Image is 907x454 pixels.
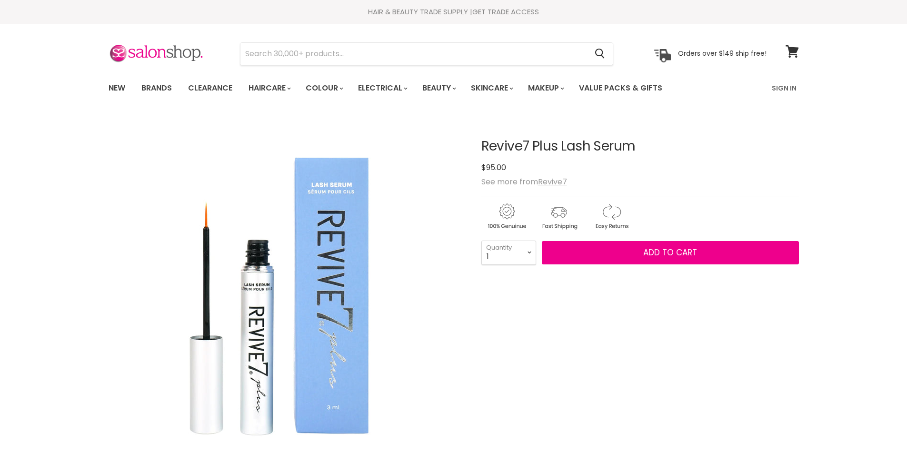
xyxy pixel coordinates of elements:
[538,176,567,187] a: Revive7
[472,7,539,17] a: GET TRADE ACCESS
[181,78,239,98] a: Clearance
[241,78,297,98] a: Haircare
[542,241,799,265] button: Add to cart
[415,78,462,98] a: Beauty
[351,78,413,98] a: Electrical
[134,78,179,98] a: Brands
[299,78,349,98] a: Colour
[101,74,718,102] ul: Main menu
[481,176,567,187] span: See more from
[572,78,669,98] a: Value Packs & Gifts
[588,43,613,65] button: Search
[240,42,613,65] form: Product
[97,74,811,102] nav: Main
[481,241,536,264] select: Quantity
[481,139,799,154] h1: Revive7 Plus Lash Serum
[534,202,584,231] img: shipping.gif
[240,43,588,65] input: Search
[101,78,132,98] a: New
[766,78,802,98] a: Sign In
[97,7,811,17] div: HAIR & BEAUTY TRADE SUPPLY |
[586,202,637,231] img: returns.gif
[464,78,519,98] a: Skincare
[643,247,697,258] span: Add to cart
[481,202,532,231] img: genuine.gif
[678,49,767,58] p: Orders over $149 ship free!
[521,78,570,98] a: Makeup
[481,162,506,173] span: $95.00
